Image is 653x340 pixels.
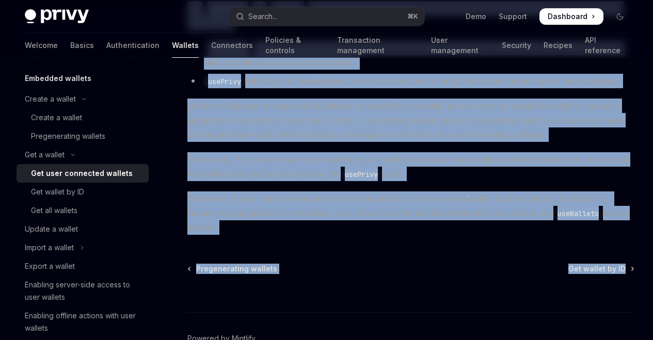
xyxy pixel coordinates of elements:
[25,223,78,235] div: Update a wallet
[31,111,82,124] div: Create a wallet
[548,11,587,22] span: Dashboard
[17,201,149,220] a: Get all wallets
[585,33,628,58] a: API reference
[17,238,149,257] button: Toggle Import a wallet section
[568,264,633,274] a: Get wallet by ID
[427,193,468,204] em: connected
[17,127,149,145] a: Pregenerating wallets
[17,257,149,276] a: Export a wallet
[204,76,245,87] code: usePrivy
[229,7,424,26] button: Open search
[187,74,634,88] li: will return all wallets, which you can use to verify that a user owns a given wallet address.
[17,306,149,337] a: Enabling offline actions with user wallets
[17,108,149,127] a: Create a wallet
[265,33,325,58] a: Policies & controls
[25,93,76,105] div: Create a wallet
[25,9,89,24] img: dark logo
[539,8,603,25] a: Dashboard
[188,264,277,274] a: Pregenerating wallets
[17,183,149,201] a: Get wallet by ID
[341,169,382,180] code: usePrivy
[187,99,634,142] span: Linked wallets are not necessarily actively connected to your site, so you may not always be able...
[25,241,74,254] div: Import a wallet
[544,33,572,58] a: Recipes
[187,152,634,181] span: Concretely, if your use case only requires you to verify that a user owns a given wallet address,...
[25,149,65,161] div: Get a wallet
[196,264,277,274] span: Pregenerating wallets
[25,279,142,303] div: Enabling server-side access to user wallets
[211,33,253,58] a: Connectors
[70,33,94,58] a: Basics
[337,33,419,58] a: Transaction management
[568,264,626,274] span: Get wallet by ID
[31,204,77,217] div: Get all wallets
[553,208,603,219] code: useWallets
[502,33,531,58] a: Security
[172,33,199,58] a: Wallets
[106,33,160,58] a: Authentication
[431,33,489,58] a: User management
[466,11,486,22] a: Demo
[25,310,142,334] div: Enabling offline actions with user wallets
[612,8,628,25] button: Toggle dark mode
[25,72,91,85] h5: Embedded wallets
[407,12,418,21] span: ⌘ K
[25,33,58,58] a: Welcome
[17,220,149,238] a: Update a wallet
[499,11,527,22] a: Support
[17,145,149,164] button: Toggle Get a wallet section
[31,167,133,180] div: Get user connected wallets
[248,10,277,23] div: Search...
[17,164,149,183] a: Get user connected wallets
[31,130,105,142] div: Pregenerating wallets
[17,90,149,108] button: Toggle Create a wallet section
[296,76,320,86] em: linked
[25,260,75,272] div: Export a wallet
[31,186,84,198] div: Get wallet by ID
[17,276,149,306] a: Enabling server-side access to user wallets
[187,191,634,235] span: Otherwise, if your use case requires you to take actions on a wallet, such as getting its network...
